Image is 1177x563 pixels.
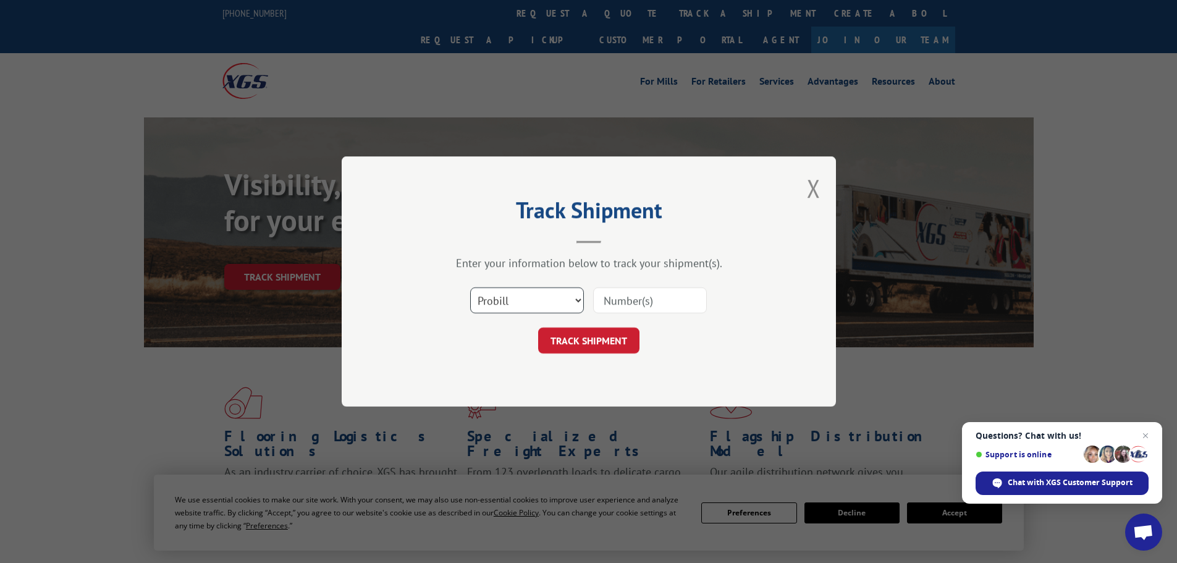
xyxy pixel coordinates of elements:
[593,287,707,313] input: Number(s)
[976,450,1079,459] span: Support is online
[1008,477,1133,488] span: Chat with XGS Customer Support
[1125,514,1162,551] div: Open chat
[1138,428,1153,443] span: Close chat
[403,256,774,270] div: Enter your information below to track your shipment(s).
[976,472,1149,495] div: Chat with XGS Customer Support
[807,172,821,205] button: Close modal
[976,431,1149,441] span: Questions? Chat with us!
[403,201,774,225] h2: Track Shipment
[538,328,639,353] button: TRACK SHIPMENT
